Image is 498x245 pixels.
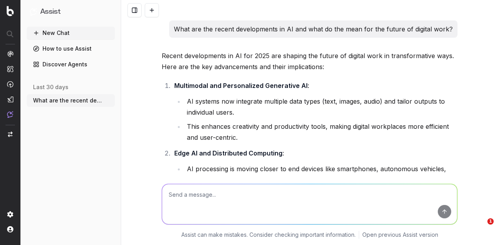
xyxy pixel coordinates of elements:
li: AI systems now integrate multiple data types (text, images, audio) and tailor outputs to individu... [184,96,457,118]
img: Setting [7,211,13,218]
p: What are the recent developments in AI and what do the mean for the future of digital work? [174,24,453,35]
a: Open previous Assist version [362,231,438,239]
img: Assist [30,8,37,15]
span: 1 [487,218,494,225]
button: What are the recent developments in AI a [27,94,115,107]
img: Switch project [8,132,13,137]
strong: Edge AI and Distributed Computing [174,149,282,157]
li: : [172,148,457,210]
p: Assist can make mistakes. Consider checking important information. [181,231,356,239]
iframe: Intercom live chat [471,218,490,237]
img: Botify logo [7,6,14,16]
img: Activation [7,81,13,88]
a: Discover Agents [27,58,115,71]
img: Studio [7,96,13,102]
p: Recent developments in AI for 2025 are shaping the future of digital work in transformative ways.... [162,50,457,72]
a: How to use Assist [27,42,115,55]
li: This enhances creativity and productivity tools, making digital workplaces more efficient and use... [184,121,457,143]
h1: Assist [40,6,61,17]
span: What are the recent developments in AI a [33,97,102,104]
img: Analytics [7,51,13,57]
img: My account [7,226,13,232]
li: AI processing is moving closer to end devices like smartphones, autonomous vehicles, and manufact... [184,163,457,185]
span: last 30 days [33,83,68,91]
button: Assist [30,6,112,17]
strong: Multimodal and Personalized Generative AI [174,82,308,90]
button: New Chat [27,27,115,39]
img: Assist [7,111,13,118]
li: : [172,80,457,143]
img: Intelligence [7,66,13,72]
